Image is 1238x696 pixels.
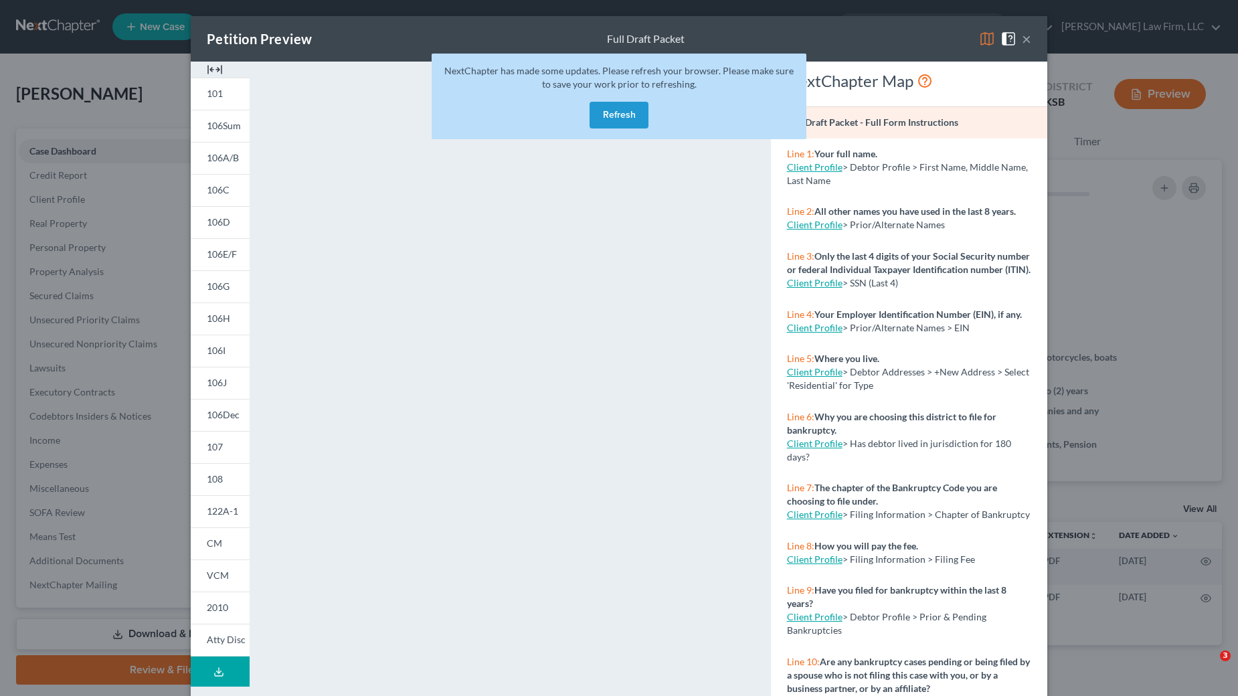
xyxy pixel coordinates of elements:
[207,441,223,452] span: 107
[787,656,820,667] span: Line 10:
[207,62,223,78] img: expand-e0f6d898513216a626fdd78e52531dac95497ffd26381d4c15ee2fc46db09dca.svg
[787,70,1031,92] div: NextChapter Map
[207,152,239,163] span: 106A/B
[207,473,223,485] span: 108
[814,353,879,364] strong: Where you live.
[787,540,814,551] span: Line 8:
[207,602,228,613] span: 2010
[787,509,843,520] a: Client Profile
[787,656,1030,694] strong: Are any bankruptcy cases pending or being filed by a spouse who is not filing this case with you,...
[191,238,250,270] a: 106E/F
[787,161,1028,186] span: > Debtor Profile > First Name, Middle Name, Last Name
[207,409,240,420] span: 106Dec
[787,250,1031,275] strong: Only the last 4 digits of your Social Security number or federal Individual Taxpayer Identificati...
[191,624,250,657] a: Atty Disc
[787,584,814,596] span: Line 9:
[787,148,814,159] span: Line 1:
[1220,650,1231,661] span: 3
[814,540,918,551] strong: How you will pay the fee.
[207,184,230,195] span: 106C
[191,142,250,174] a: 106A/B
[787,366,1029,391] span: > Debtor Addresses > +New Address > Select 'Residential' for Type
[207,505,238,517] span: 122A-1
[787,611,843,622] a: Client Profile
[207,570,229,581] span: VCM
[787,411,996,436] strong: Why you are choosing this district to file for bankruptcy.
[787,219,843,230] a: Client Profile
[1000,31,1016,47] img: help-close-5ba153eb36485ed6c1ea00a893f15db1cb9b99d6cae46e1a8edb6c62d00a1a76.svg
[207,216,230,228] span: 106D
[814,205,1016,217] strong: All other names you have used in the last 8 years.
[787,322,843,333] a: Client Profile
[207,88,223,99] span: 101
[191,174,250,206] a: 106C
[787,482,814,493] span: Line 7:
[590,102,648,128] button: Refresh
[191,399,250,431] a: 106Dec
[814,309,1022,320] strong: Your Employer Identification Number (EIN), if any.
[207,377,227,388] span: 106J
[207,634,246,645] span: Atty Disc
[787,161,843,173] a: Client Profile
[843,509,1030,520] span: > Filing Information > Chapter of Bankruptcy
[1192,650,1225,683] iframe: Intercom live chat
[191,527,250,559] a: CM
[843,219,945,230] span: > Prior/Alternate Names
[191,367,250,399] a: 106J
[191,592,250,624] a: 2010
[787,366,843,377] a: Client Profile
[787,482,997,507] strong: The chapter of the Bankruptcy Code you are choosing to file under.
[787,438,1011,462] span: > Has debtor lived in jurisdiction for 180 days?
[207,29,312,48] div: Petition Preview
[787,584,1006,609] strong: Have you filed for bankruptcy within the last 8 years?
[787,277,843,288] a: Client Profile
[207,345,226,356] span: 106I
[1022,31,1031,47] button: ×
[607,31,685,47] div: Full Draft Packet
[787,411,814,422] span: Line 6:
[207,120,241,131] span: 106Sum
[191,431,250,463] a: 107
[787,553,843,565] a: Client Profile
[207,248,237,260] span: 106E/F
[787,611,986,636] span: > Debtor Profile > Prior & Pending Bankruptcies
[191,463,250,495] a: 108
[191,206,250,238] a: 106D
[191,335,250,367] a: 106I
[787,309,814,320] span: Line 4:
[444,65,794,90] span: NextChapter has made some updates. Please refresh your browser. Please make sure to save your wor...
[207,280,230,292] span: 106G
[814,148,877,159] strong: Your full name.
[191,270,250,302] a: 106G
[843,322,970,333] span: > Prior/Alternate Names > EIN
[787,250,814,262] span: Line 3:
[191,302,250,335] a: 106H
[843,553,975,565] span: > Filing Information > Filing Fee
[843,277,898,288] span: > SSN (Last 4)
[191,495,250,527] a: 122A-1
[787,205,814,217] span: Line 2:
[979,31,995,47] img: map-eea8200ae884c6f1103ae1953ef3d486a96c86aabb227e865a55264e3737af1f.svg
[207,313,230,324] span: 106H
[787,353,814,364] span: Line 5:
[191,78,250,110] a: 101
[787,438,843,449] a: Client Profile
[207,537,222,549] span: CM
[787,116,958,128] strong: Full Draft Packet - Full Form Instructions
[191,110,250,142] a: 106Sum
[191,559,250,592] a: VCM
